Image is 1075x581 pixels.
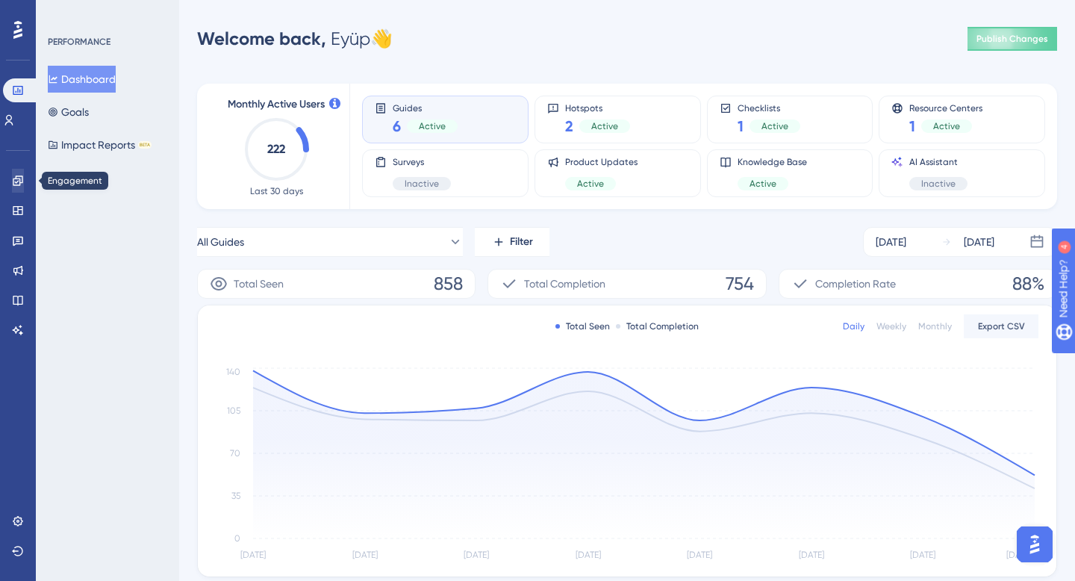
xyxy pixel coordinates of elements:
span: 754 [726,272,754,296]
span: 858 [434,272,463,296]
span: 1 [738,116,744,137]
button: Export CSV [964,314,1038,338]
button: Goals [48,99,89,125]
span: Total Seen [234,275,284,293]
div: Monthly [918,320,952,332]
span: 6 [393,116,401,137]
button: Impact ReportsBETA [48,131,152,158]
button: Filter [475,227,549,257]
div: [DATE] [876,233,906,251]
span: Product Updates [565,156,638,168]
tspan: 140 [226,367,240,377]
span: Surveys [393,156,451,168]
span: Publish Changes [976,33,1048,45]
text: 222 [267,142,285,156]
span: 2 [565,116,573,137]
span: Active [750,178,776,190]
div: 4 [104,7,108,19]
span: Total Completion [524,275,605,293]
tspan: 0 [234,533,240,544]
span: AI Assistant [909,156,967,168]
div: Total Completion [616,320,699,332]
iframe: UserGuiding AI Assistant Launcher [1012,522,1057,567]
span: 1 [909,116,915,137]
span: Knowledge Base [738,156,807,168]
div: PERFORMANCE [48,36,110,48]
span: Completion Rate [815,275,896,293]
span: Active [761,120,788,132]
span: Inactive [921,178,956,190]
span: Need Help? [35,4,93,22]
tspan: [DATE] [464,550,489,560]
span: Active [591,120,618,132]
span: Welcome back, [197,28,326,49]
div: Eyüp 👋 [197,27,393,51]
span: Export CSV [978,320,1025,332]
span: Active [577,178,604,190]
span: 88% [1012,272,1044,296]
div: Weekly [876,320,906,332]
span: Inactive [405,178,439,190]
tspan: 70 [230,448,240,459]
button: Publish Changes [967,27,1057,51]
tspan: [DATE] [687,550,712,560]
tspan: [DATE] [352,550,378,560]
div: BETA [138,141,152,149]
div: [DATE] [964,233,994,251]
span: All Guides [197,233,244,251]
button: Dashboard [48,66,116,93]
span: Active [933,120,960,132]
span: Hotspots [565,102,630,113]
tspan: 35 [231,491,240,501]
tspan: [DATE] [910,550,935,560]
span: Monthly Active Users [228,96,325,114]
span: Active [419,120,446,132]
tspan: [DATE] [240,550,266,560]
span: Guides [393,102,458,113]
div: Daily [843,320,864,332]
span: Filter [510,233,533,251]
tspan: [DATE] [1006,550,1032,560]
tspan: [DATE] [576,550,601,560]
button: All Guides [197,227,463,257]
span: Resource Centers [909,102,982,113]
span: Checklists [738,102,800,113]
tspan: [DATE] [799,550,824,560]
div: Total Seen [555,320,610,332]
span: Last 30 days [250,185,303,197]
tspan: 105 [227,406,240,416]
